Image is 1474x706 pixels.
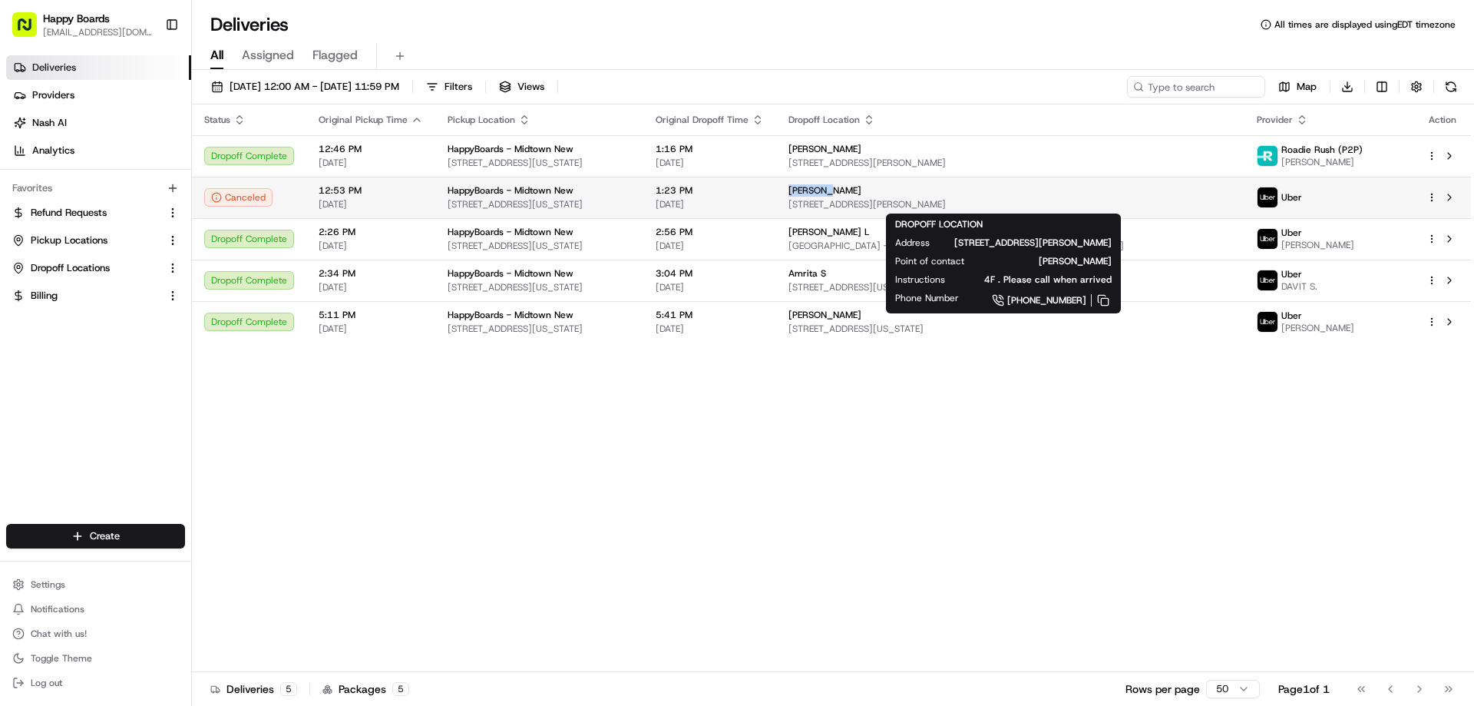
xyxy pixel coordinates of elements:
[492,76,551,98] button: Views
[204,114,230,126] span: Status
[1007,294,1086,307] span: [PHONE_NUMBER]
[51,280,56,292] span: •
[448,157,631,169] span: [STREET_ADDRESS][US_STATE]
[1281,322,1354,334] span: [PERSON_NAME]
[6,6,159,43] button: Happy Boards[EMAIL_ADDRESS][DOMAIN_NAME]
[31,652,92,665] span: Toggle Theme
[6,138,191,163] a: Analytics
[895,255,964,267] span: Point of contact
[31,343,117,359] span: Knowledge Base
[788,309,861,321] span: [PERSON_NAME]
[6,574,185,595] button: Settings
[108,380,186,393] a: Powered byPylon
[1281,144,1363,156] span: Roadie Rush (P2P)
[788,184,861,197] span: [PERSON_NAME]
[15,224,40,248] img: Dianne Alexi Soriano
[40,99,253,115] input: Clear
[1257,114,1293,126] span: Provider
[32,61,76,75] span: Deliveries
[69,162,211,174] div: We're available if you need us!
[788,198,1232,210] span: [STREET_ADDRESS][PERSON_NAME]
[392,682,409,696] div: 5
[6,201,185,225] button: Refund Requests
[6,648,185,669] button: Toggle Theme
[43,11,110,26] button: Happy Boards
[970,273,1112,286] span: 4F . Please call when arrived
[1258,229,1277,249] img: uber-new-logo.jpeg
[788,240,1232,252] span: [GEOGRAPHIC_DATA] - [GEOGRAPHIC_DATA], [STREET_ADDRESS][US_STATE]
[319,267,423,280] span: 2:34 PM
[319,114,408,126] span: Original Pickup Time
[656,323,764,335] span: [DATE]
[1281,280,1317,293] span: DAVIT S.
[448,114,515,126] span: Pickup Location
[448,198,631,210] span: [STREET_ADDRESS][US_STATE]
[59,280,91,292] span: [DATE]
[204,76,406,98] button: [DATE] 12:00 AM - [DATE] 11:59 PM
[15,147,43,174] img: 1736555255976-a54dd68f-1ca7-489b-9aae-adbdc363a1c4
[322,681,409,697] div: Packages
[1258,270,1277,290] img: uber-new-logo.jpeg
[32,116,67,130] span: Nash AI
[207,238,212,250] span: •
[788,267,826,280] span: Amrita S
[319,184,423,197] span: 12:53 PM
[1258,146,1277,166] img: roadie-logo-v2.jpg
[788,323,1232,335] span: [STREET_ADDRESS][US_STATE]
[788,157,1232,169] span: [STREET_ADDRESS][PERSON_NAME]
[1274,18,1456,31] span: All times are displayed using EDT timezone
[9,337,124,365] a: 📗Knowledge Base
[656,281,764,293] span: [DATE]
[1258,187,1277,207] img: uber-new-logo.jpeg
[6,283,185,308] button: Billing
[319,198,423,210] span: [DATE]
[312,46,358,65] span: Flagged
[1297,80,1317,94] span: Map
[31,677,62,689] span: Log out
[32,144,74,157] span: Analytics
[656,143,764,155] span: 1:16 PM
[31,603,84,615] span: Notifications
[15,200,98,212] div: Past conversations
[6,256,185,280] button: Dropoff Locations
[319,281,423,293] span: [DATE]
[31,289,58,303] span: Billing
[6,83,191,108] a: Providers
[445,80,472,94] span: Filters
[124,337,253,365] a: 💻API Documentation
[238,197,279,215] button: See all
[242,46,294,65] span: Assigned
[48,238,203,250] span: [PERSON_NAME] [PERSON_NAME]
[1426,114,1459,126] div: Action
[6,55,191,80] a: Deliveries
[210,681,297,697] div: Deliveries
[448,184,573,197] span: HappyBoards - Midtown New
[12,261,160,275] a: Dropoff Locations
[6,111,191,135] a: Nash AI
[12,206,160,220] a: Refund Requests
[788,226,869,238] span: [PERSON_NAME] L
[15,345,28,357] div: 📗
[31,239,43,251] img: 1736555255976-a54dd68f-1ca7-489b-9aae-adbdc363a1c4
[31,261,110,275] span: Dropoff Locations
[1281,239,1354,251] span: [PERSON_NAME]
[895,237,930,249] span: Address
[31,234,107,247] span: Pickup Locations
[319,240,423,252] span: [DATE]
[31,628,87,640] span: Chat with us!
[656,184,764,197] span: 1:23 PM
[1281,191,1302,204] span: Uber
[895,273,945,286] span: Instructions
[43,26,153,38] button: [EMAIL_ADDRESS][DOMAIN_NAME]
[656,309,764,321] span: 5:41 PM
[31,206,107,220] span: Refund Requests
[1281,156,1363,168] span: [PERSON_NAME]
[1278,681,1330,697] div: Page 1 of 1
[319,157,423,169] span: [DATE]
[1258,312,1277,332] img: uber-new-logo.jpeg
[280,682,297,696] div: 5
[210,46,223,65] span: All
[204,188,273,207] button: Canceled
[1281,227,1302,239] span: Uber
